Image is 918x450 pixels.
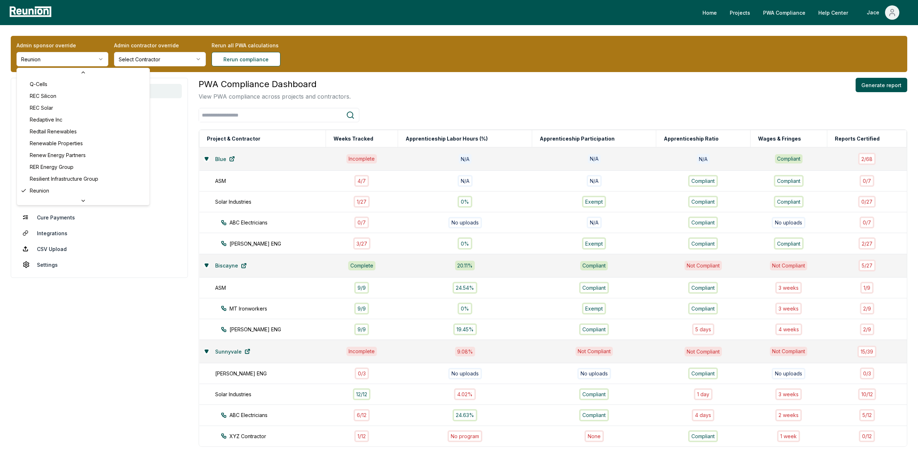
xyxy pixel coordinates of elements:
span: REC Silicon [30,92,56,100]
span: Redaptive Inc [30,116,62,123]
span: Renew Energy Partners [30,151,86,159]
span: RER Energy Group [30,163,74,171]
span: Renewable Properties [30,139,83,147]
span: Q-Cells [30,80,47,88]
span: Reunion [30,187,49,194]
span: Redtail Renewables [30,128,77,135]
span: REC Solar [30,104,53,112]
span: Resilient Infrastructure Group [30,175,98,183]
